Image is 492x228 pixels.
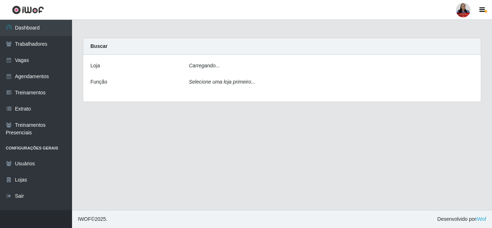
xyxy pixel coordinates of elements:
strong: Buscar [90,43,107,49]
i: Selecione uma loja primeiro... [189,79,255,85]
span: Desenvolvido por [437,215,486,223]
a: iWof [476,216,486,222]
img: CoreUI Logo [12,5,44,14]
label: Função [90,78,107,86]
label: Loja [90,62,100,70]
span: © 2025 . [78,215,107,223]
span: IWOF [78,216,91,222]
i: Carregando... [189,63,220,68]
